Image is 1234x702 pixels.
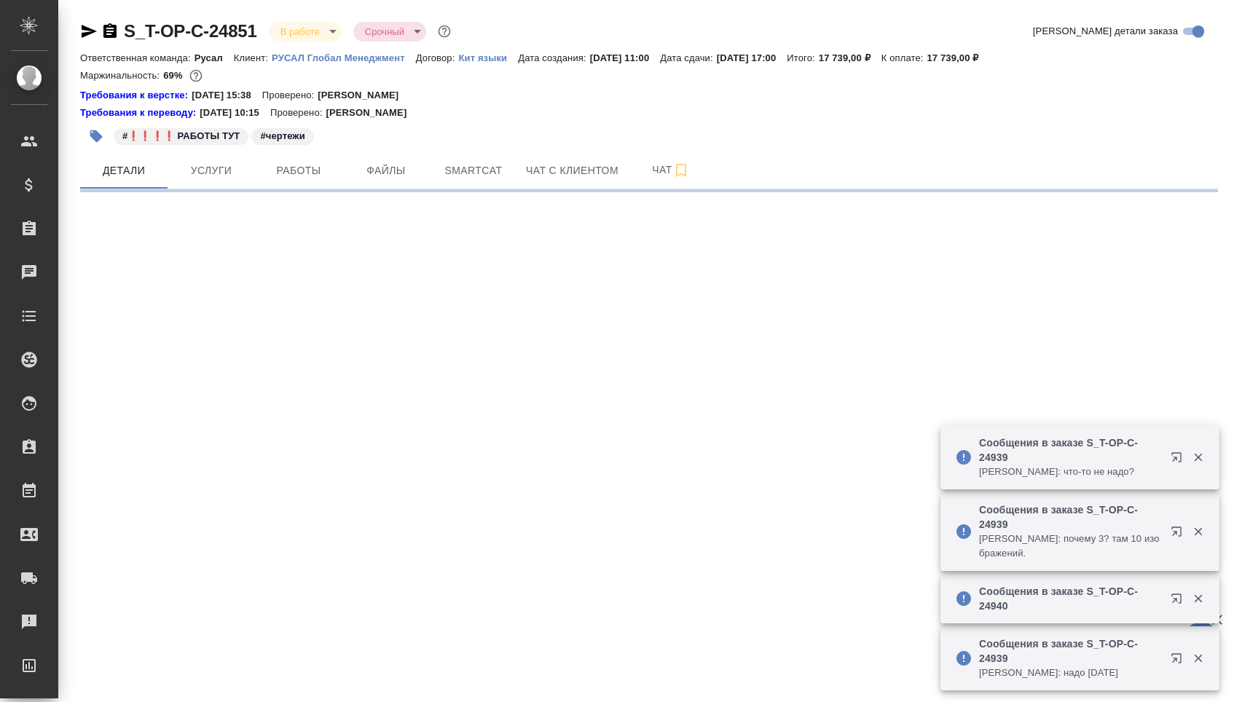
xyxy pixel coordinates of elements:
p: Ответственная команда: [80,52,194,63]
button: Открыть в новой вкладке [1162,443,1197,478]
p: Клиент: [234,52,272,63]
div: Нажми, чтобы открыть папку с инструкцией [80,106,200,120]
span: Работы [264,162,334,180]
p: [PERSON_NAME]: надо [DATE] [979,666,1161,680]
p: Итого: [787,52,818,63]
svg: Подписаться [672,162,690,179]
p: 69% [163,70,186,81]
p: [PERSON_NAME] [326,106,417,120]
button: Срочный [361,25,409,38]
p: Договор: [416,52,459,63]
p: [DATE] 10:15 [200,106,270,120]
span: чертежи [250,129,315,141]
p: РУСАЛ Глобал Менеджмент [272,52,416,63]
button: Открыть в новой вкладке [1162,517,1197,552]
p: [DATE] 17:00 [717,52,787,63]
span: Smartcat [439,162,508,180]
span: Чат [636,161,706,179]
span: Файлы [351,162,421,180]
button: Открыть в новой вкладке [1162,584,1197,619]
p: [PERSON_NAME] [318,88,409,103]
a: Требования к верстке: [80,88,192,103]
button: Закрыть [1183,592,1213,605]
p: Кит языки [458,52,518,63]
p: Маржинальность: [80,70,163,81]
button: Закрыть [1183,525,1213,538]
button: Закрыть [1183,451,1213,464]
p: Сообщения в заказе S_T-OP-C-24939 [979,636,1161,666]
p: Сообщения в заказе S_T-OP-C-24939 [979,502,1161,532]
a: Требования к переводу: [80,106,200,120]
span: Чат с клиентом [526,162,618,180]
span: Услуги [176,162,246,180]
p: К оплате: [881,52,927,63]
p: Проверено: [262,88,318,103]
p: Проверено: [270,106,326,120]
p: [DATE] 15:38 [192,88,262,103]
div: В работе [269,22,342,42]
button: В работе [276,25,324,38]
p: [DATE] 11:00 [590,52,661,63]
span: Детали [89,162,159,180]
button: Доп статусы указывают на важность/срочность заказа [435,22,454,41]
a: S_T-OP-C-24851 [124,21,257,41]
a: РУСАЛ Глобал Менеджмент [272,51,416,63]
p: 17 739,00 ₽ [927,52,989,63]
div: В работе [353,22,426,42]
button: Скопировать ссылку для ЯМессенджера [80,23,98,40]
p: Русал [194,52,234,63]
p: [PERSON_NAME]: почему 3? там 10 изображений. [979,532,1161,561]
button: 4521.60 RUB; [186,66,205,85]
p: Сообщения в заказе S_T-OP-C-24939 [979,435,1161,465]
span: ❗❗❗❗ РАБОТЫ ТУТ [112,129,250,141]
p: Дата создания: [518,52,589,63]
span: [PERSON_NAME] детали заказа [1033,24,1178,39]
p: #❗❗❗❗ РАБОТЫ ТУТ [122,129,240,143]
button: Открыть в новой вкладке [1162,644,1197,679]
p: #чертежи [260,129,304,143]
p: [PERSON_NAME]: что-то не надо? [979,465,1161,479]
button: Добавить тэг [80,120,112,152]
button: Закрыть [1183,652,1213,665]
p: Сообщения в заказе S_T-OP-C-24940 [979,584,1161,613]
a: Кит языки [458,51,518,63]
p: 17 739,00 ₽ [819,52,881,63]
p: Дата сдачи: [660,52,716,63]
button: Скопировать ссылку [101,23,119,40]
div: Нажми, чтобы открыть папку с инструкцией [80,88,192,103]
